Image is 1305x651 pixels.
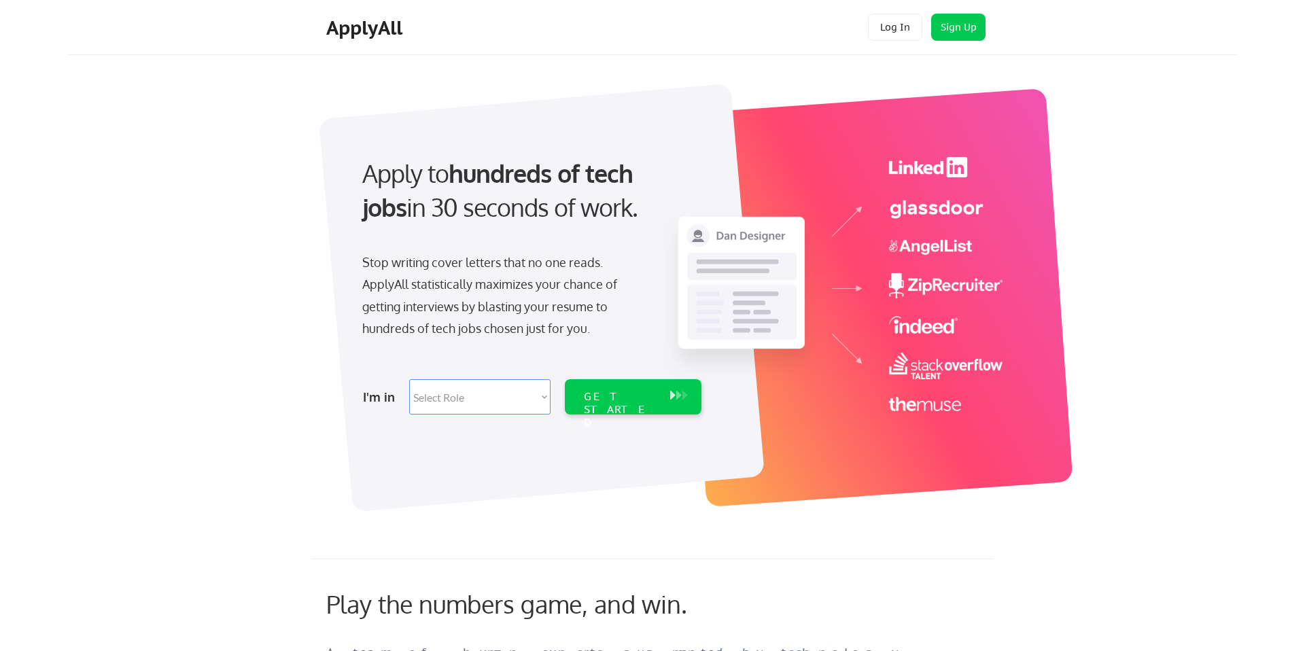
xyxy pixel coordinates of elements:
div: Apply to in 30 seconds of work. [362,156,696,225]
button: Sign Up [931,14,986,41]
div: I'm in [363,386,401,408]
div: ApplyAll [326,16,406,39]
strong: hundreds of tech jobs [362,158,639,222]
button: Log In [868,14,922,41]
div: Stop writing cover letters that no one reads. ApplyAll statistically maximizes your chance of get... [362,251,642,340]
div: GET STARTED [584,390,657,429]
div: Play the numbers game, and win. [326,589,748,618]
